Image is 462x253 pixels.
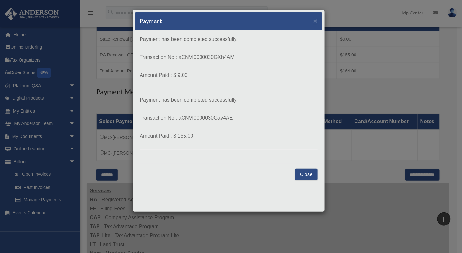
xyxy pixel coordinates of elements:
[313,17,318,24] span: ×
[140,35,318,44] p: Payment has been completed successfully.
[313,17,318,24] button: Close
[140,17,162,25] h5: Payment
[140,53,318,62] p: Transaction No : aCNVI0000030GXh4AM
[140,96,318,105] p: Payment has been completed successfully.
[140,71,318,80] p: Amount Paid : $ 9.00
[140,131,318,140] p: Amount Paid : $ 155.00
[295,169,317,180] button: Close
[140,114,318,122] p: Transaction No : aCNVI0000030Gav4AE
